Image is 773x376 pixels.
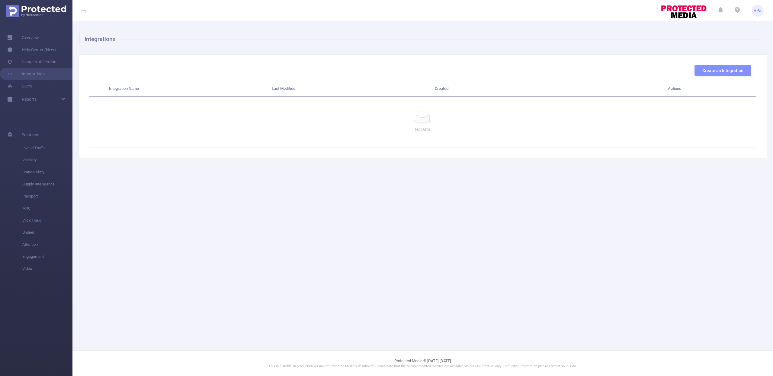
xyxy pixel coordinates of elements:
span: Actions [668,86,681,91]
span: Video [22,263,72,275]
span: Unified [22,226,72,239]
span: MRC [22,202,72,214]
a: Overview [7,32,39,44]
span: Passport [22,190,72,202]
img: Protected Media [6,5,66,17]
span: Attention [22,239,72,251]
span: Visibility [22,154,72,166]
span: Click Fraud [22,214,72,226]
span: Integration Name [109,86,139,91]
span: Last Modified [272,86,295,91]
a: Integrations [7,68,45,80]
a: Reports [22,93,37,105]
span: Engagement [22,251,72,263]
span: Brand Safety [22,166,72,178]
p: No Data [94,126,751,133]
p: This is a stable, in production version of Protected Media's dashboard. Please note that the MRC ... [88,364,758,369]
a: Users [7,80,32,92]
button: Create an Integration [694,65,751,76]
span: Supply Intelligence [22,178,72,190]
span: Solutions [22,129,39,141]
h1: Integrations [79,33,762,45]
a: Help Center (New) [7,44,56,56]
span: Invalid Traffic [22,142,72,154]
span: Reports [22,97,37,102]
footer: Protected Media © [DATE]-[DATE] [72,350,773,376]
span: Created [435,86,448,91]
a: Usage Notification [7,56,56,68]
span: VPa [754,5,762,17]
